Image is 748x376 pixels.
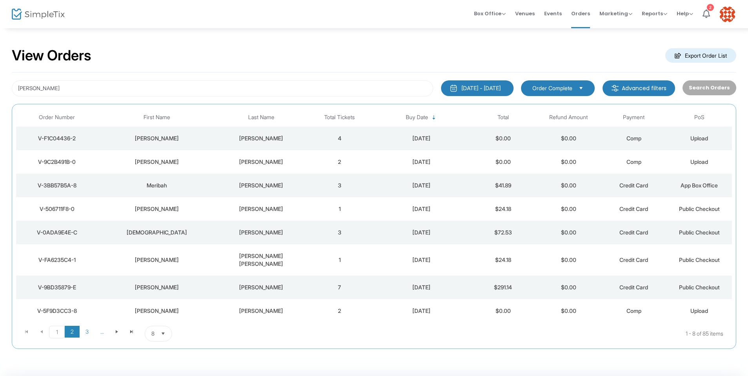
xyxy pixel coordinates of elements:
div: Noelle [100,205,213,213]
span: Reports [642,10,667,17]
span: Credit Card [619,284,648,291]
span: Events [544,4,562,24]
button: Select [576,84,586,93]
td: 1 [307,244,372,276]
div: 9/22/2025 [374,229,468,236]
span: Upload [690,307,708,314]
span: Comp [626,307,641,314]
td: $24.18 [470,244,536,276]
td: $0.00 [536,244,601,276]
div: Moore-Christensen [218,182,305,189]
div: V-0ADA9E4E-C [18,229,96,236]
span: Help [677,10,693,17]
div: Paul [100,134,213,142]
button: Select [158,326,169,341]
kendo-pager-info: 1 - 8 of 85 items [250,326,723,341]
div: V-5F9D3CC3-8 [18,307,96,315]
div: 9/20/2025 [374,307,468,315]
span: Credit Card [619,256,648,263]
span: Box Office [474,10,506,17]
m-button: Export Order List [665,48,736,63]
td: $0.00 [470,127,536,150]
td: $0.00 [536,150,601,174]
div: 9/21/2025 [374,283,468,291]
td: $24.18 [470,197,536,221]
td: $72.53 [470,221,536,244]
span: Payment [623,114,645,121]
td: 7 [307,276,372,299]
td: $0.00 [536,174,601,197]
span: 8 [151,330,154,338]
th: Total [470,108,536,127]
div: 9/22/2025 [374,158,468,166]
span: Comp [626,135,641,142]
div: 2 [707,4,714,11]
th: Refund Amount [536,108,601,127]
span: Upload [690,135,708,142]
td: 3 [307,221,372,244]
img: filter [611,84,619,92]
span: Page 4 [94,326,109,338]
div: 9/23/2025 [374,134,468,142]
div: Ruth [100,307,213,315]
div: 9/21/2025 [374,256,468,264]
td: $41.89 [470,174,536,197]
td: $0.00 [536,299,601,323]
th: Total Tickets [307,108,372,127]
div: Christensen [218,307,305,315]
span: Page 3 [80,326,94,338]
td: $0.00 [536,197,601,221]
div: Michelle [100,158,213,166]
div: Ainslee [100,229,213,236]
span: Buy Date [406,114,428,121]
span: Go to the next page [114,329,120,335]
span: Credit Card [619,229,648,236]
span: Comp [626,158,641,165]
h2: View Orders [12,47,91,64]
div: Christensen Watts [218,252,305,268]
span: Go to the last page [124,326,139,338]
div: Data table [16,108,732,323]
input: Search by name, email, phone, order number, ip address, or last 4 digits of card [12,80,433,96]
div: V-9C2B491B-0 [18,158,96,166]
div: V-506711F8-0 [18,205,96,213]
td: $0.00 [470,150,536,174]
span: Orders [571,4,590,24]
span: Page 1 [49,326,65,338]
div: Meribah [100,182,213,189]
span: Page 2 [65,326,80,338]
div: [DATE] - [DATE] [461,84,501,92]
span: Go to the next page [109,326,124,338]
div: Christensen [218,158,305,166]
span: Venues [515,4,535,24]
span: Order Number [39,114,75,121]
m-button: Advanced filters [603,80,675,96]
td: $0.00 [536,221,601,244]
span: App Box Office [681,182,718,189]
div: V-9BD35879-E [18,283,96,291]
td: 3 [307,174,372,197]
div: V-FA6235C4-1 [18,256,96,264]
td: $0.00 [536,127,601,150]
span: Upload [690,158,708,165]
td: 2 [307,299,372,323]
span: First Name [143,114,170,121]
span: Marketing [599,10,632,17]
td: 4 [307,127,372,150]
img: monthly [450,84,458,92]
span: Public Checkout [679,229,720,236]
td: $0.00 [536,276,601,299]
div: Christensen [218,283,305,291]
span: Go to the last page [129,329,135,335]
div: 9/22/2025 [374,182,468,189]
div: Heather [100,256,213,264]
div: V-3BB57B5A-8 [18,182,96,189]
span: Last Name [248,114,274,121]
span: Public Checkout [679,256,720,263]
span: PoS [694,114,704,121]
td: $291.14 [470,276,536,299]
td: 2 [307,150,372,174]
span: Sortable [431,114,437,121]
span: Public Checkout [679,284,720,291]
span: Public Checkout [679,205,720,212]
